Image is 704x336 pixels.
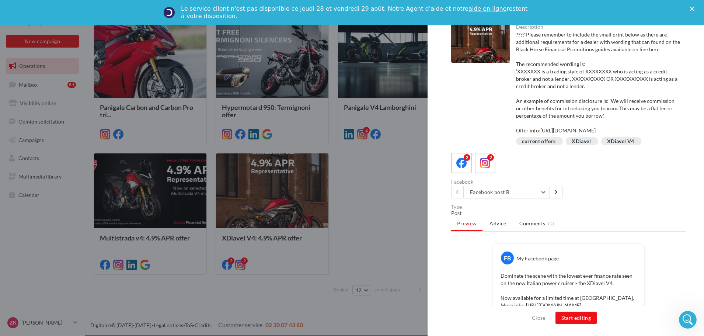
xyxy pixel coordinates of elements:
p: Dominate the scene with the lowest ever finance rate seen on the new Italian power cruiser - the ... [501,272,637,309]
div: Type [451,204,686,209]
div: FB [501,252,514,264]
a: [URL][DOMAIN_NAME] [540,127,596,134]
button: Start editing [555,312,597,324]
iframe: Intercom live chat [679,311,697,329]
div: Facebook [451,179,566,184]
div: Post [451,209,686,217]
button: Close [529,314,548,322]
div: Le service client n'est pas disponible ce jeudi 28 et vendredi 29 août. Notre Agent d'aide et not... [181,5,529,20]
div: Close [690,7,697,11]
div: current offers [522,139,556,144]
div: Description [516,24,681,30]
div: ???? Please remember to include the small print below as there are additional requirements for a ... [516,31,681,134]
div: My Facebook page [516,255,559,262]
span: Advice [489,220,506,226]
div: XDiavel [572,139,590,144]
div: 2 [464,154,470,161]
div: XDiavel V4 [607,139,634,144]
span: Comments [519,220,546,227]
div: 2 [487,154,494,161]
button: Facebook post B [464,186,550,198]
a: aide en ligne [468,5,506,12]
span: (0) [548,221,554,226]
img: Profile image for Service-Client [163,7,175,18]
